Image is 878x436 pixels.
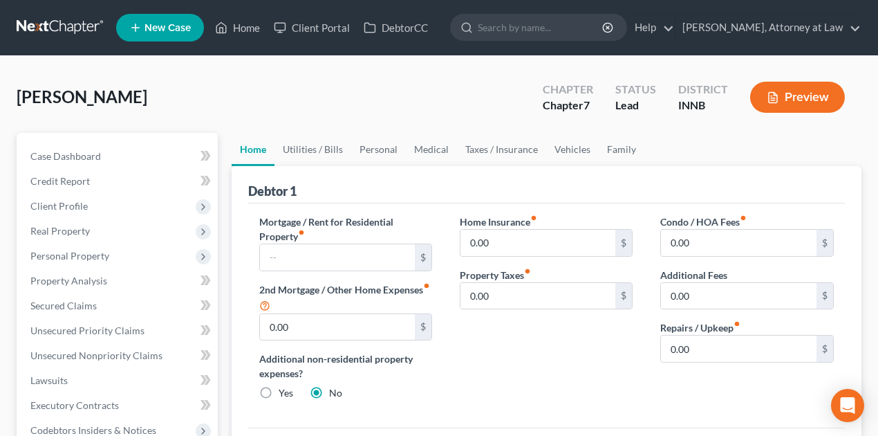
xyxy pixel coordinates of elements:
[30,399,119,411] span: Executory Contracts
[19,343,218,368] a: Unsecured Nonpriority Claims
[19,269,218,293] a: Property Analysis
[144,23,191,33] span: New Case
[19,169,218,194] a: Credit Report
[30,250,109,262] span: Personal Property
[274,133,351,166] a: Utilities / Bills
[259,352,432,381] label: Additional non-residential property expenses?
[30,374,68,386] span: Lawsuits
[232,133,274,166] a: Home
[19,368,218,393] a: Lawsuits
[415,314,431,340] div: $
[279,386,293,400] label: Yes
[19,144,218,169] a: Case Dashboard
[460,283,616,309] input: --
[599,133,644,166] a: Family
[660,215,747,229] label: Condo / HOA Fees
[524,268,531,275] i: fiber_manual_record
[678,98,728,113] div: INNB
[457,133,546,166] a: Taxes / Insurance
[740,215,747,221] i: fiber_manual_record
[298,229,305,236] i: fiber_manual_record
[30,175,90,187] span: Credit Report
[678,82,728,98] div: District
[406,133,457,166] a: Medical
[628,15,674,40] a: Help
[583,98,590,111] span: 7
[734,320,740,327] i: fiber_manual_record
[530,215,537,221] i: fiber_manual_record
[259,215,432,244] label: Mortgage / Rent for Residential Property
[831,389,864,422] div: Open Intercom Messenger
[478,15,604,40] input: Search by name...
[30,325,144,336] span: Unsecured Priority Claims
[750,82,845,113] button: Preview
[661,283,816,309] input: --
[30,300,97,311] span: Secured Claims
[660,268,727,282] label: Additional Fees
[208,15,267,40] a: Home
[660,320,740,335] label: Repairs / Upkeep
[816,230,833,256] div: $
[460,268,531,282] label: Property Taxes
[460,230,616,256] input: --
[260,314,415,340] input: --
[30,150,101,162] span: Case Dashboard
[661,230,816,256] input: --
[329,386,342,400] label: No
[30,349,162,361] span: Unsecured Nonpriority Claims
[19,318,218,343] a: Unsecured Priority Claims
[661,336,816,362] input: --
[17,87,147,107] span: [PERSON_NAME]
[543,98,593,113] div: Chapter
[615,98,656,113] div: Lead
[357,15,435,40] a: DebtorCC
[816,283,833,309] div: $
[267,15,357,40] a: Client Portal
[816,336,833,362] div: $
[543,82,593,98] div: Chapter
[546,133,599,166] a: Vehicles
[675,15,861,40] a: [PERSON_NAME], Attorney at Law
[260,244,415,271] input: --
[615,283,632,309] div: $
[30,225,90,237] span: Real Property
[615,82,656,98] div: Status
[415,244,431,271] div: $
[351,133,406,166] a: Personal
[248,183,297,199] div: Debtor 1
[30,424,156,436] span: Codebtors Insiders & Notices
[30,200,88,212] span: Client Profile
[460,215,537,229] label: Home Insurance
[259,282,432,314] label: 2nd Mortgage / Other Home Expenses
[615,230,632,256] div: $
[423,282,430,289] i: fiber_manual_record
[30,275,107,287] span: Property Analysis
[19,293,218,318] a: Secured Claims
[19,393,218,418] a: Executory Contracts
